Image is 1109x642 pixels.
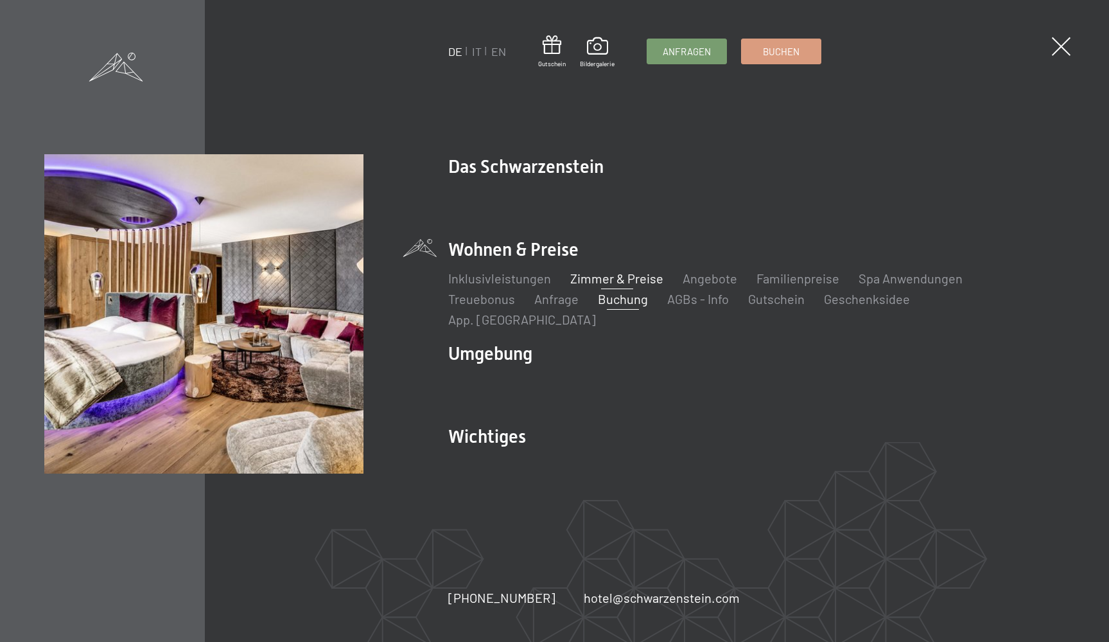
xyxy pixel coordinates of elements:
[448,271,551,286] a: Inklusivleistungen
[667,291,729,307] a: AGBs - Info
[448,44,462,58] a: DE
[598,291,648,307] a: Buchung
[584,589,740,607] a: hotel@schwarzenstein.com
[748,291,805,307] a: Gutschein
[756,271,839,286] a: Familienpreise
[742,39,821,64] a: Buchen
[859,271,963,286] a: Spa Anwendungen
[448,291,515,307] a: Treuebonus
[491,44,506,58] a: EN
[538,59,566,68] span: Gutschein
[570,271,663,286] a: Zimmer & Preise
[647,39,726,64] a: Anfragen
[472,44,482,58] a: IT
[824,291,910,307] a: Geschenksidee
[534,291,579,307] a: Anfrage
[683,271,737,286] a: Angebote
[763,45,799,58] span: Buchen
[448,312,596,327] a: App. [GEOGRAPHIC_DATA]
[580,59,615,68] span: Bildergalerie
[663,45,711,58] span: Anfragen
[580,37,615,68] a: Bildergalerie
[448,589,555,607] a: [PHONE_NUMBER]
[448,590,555,605] span: [PHONE_NUMBER]
[538,35,566,68] a: Gutschein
